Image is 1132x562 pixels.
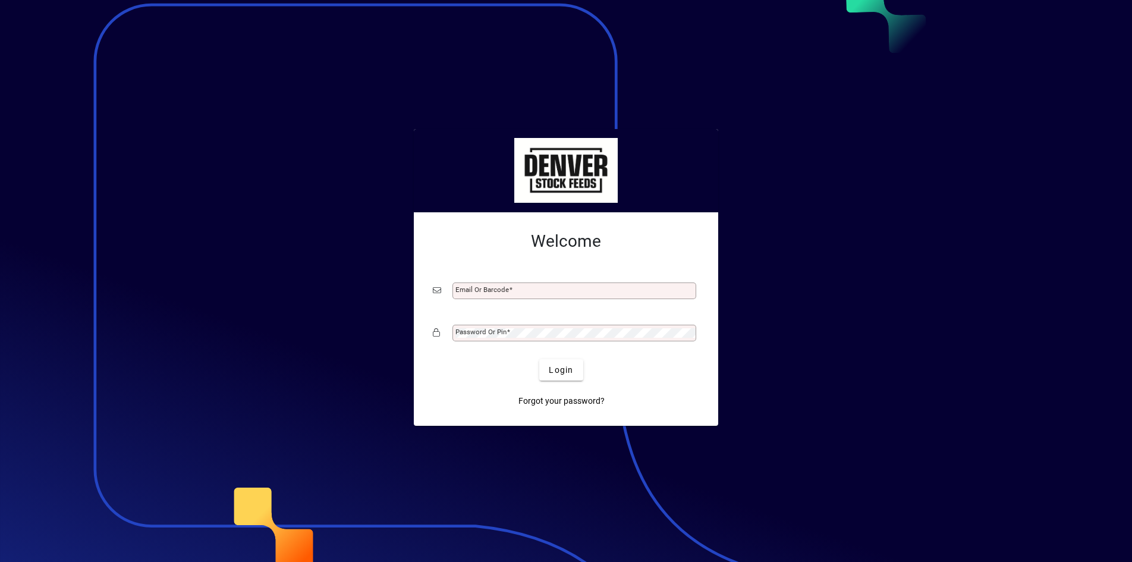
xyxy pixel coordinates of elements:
span: Forgot your password? [518,395,605,407]
a: Forgot your password? [514,390,609,412]
span: Login [549,364,573,376]
mat-label: Password or Pin [455,328,507,336]
mat-label: Email or Barcode [455,285,509,294]
button: Login [539,359,583,381]
h2: Welcome [433,231,699,252]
